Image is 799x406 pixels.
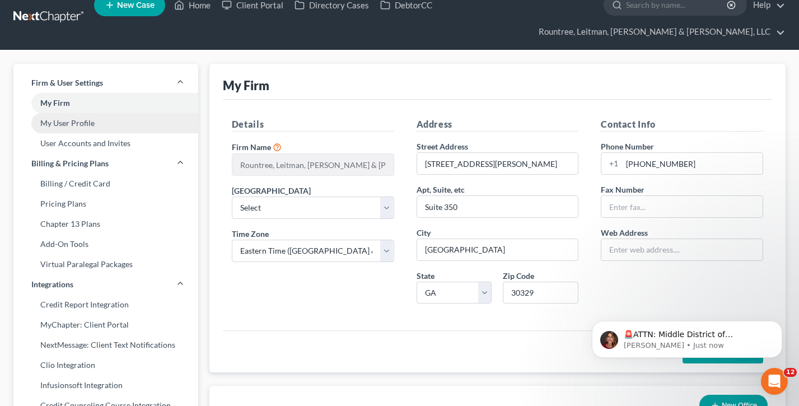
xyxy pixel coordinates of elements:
a: My Firm [13,93,198,113]
iframe: Intercom live chat [761,368,788,395]
input: (optional) [417,196,578,217]
a: User Accounts and Invites [13,133,198,153]
a: MyChapter: Client Portal [13,315,198,335]
label: Time Zone [232,228,269,240]
label: [GEOGRAPHIC_DATA] [232,185,311,197]
h5: Address [417,118,579,132]
span: Firm & User Settings [31,77,103,88]
span: Integrations [31,279,73,290]
a: Chapter 13 Plans [13,214,198,234]
label: Street Address [417,141,468,152]
input: Enter fax... [601,196,763,217]
a: Firm & User Settings [13,73,198,93]
a: Clio Integration [13,355,198,375]
a: Pricing Plans [13,194,198,214]
div: My Firm [223,77,269,94]
a: Billing & Pricing Plans [13,153,198,174]
a: Billing / Credit Card [13,174,198,194]
a: Integrations [13,274,198,295]
input: Enter name... [232,154,394,175]
a: Rountree, Leitman, [PERSON_NAME] & [PERSON_NAME], LLC [533,22,785,42]
span: 12 [784,368,797,377]
div: +1 [601,153,622,174]
label: Apt, Suite, etc [417,184,465,195]
a: Virtual Paralegal Packages [13,254,198,274]
h5: Details [232,118,394,132]
a: Infusionsoft Integration [13,375,198,395]
iframe: Intercom notifications message [575,297,799,376]
input: Enter address... [417,153,578,174]
label: Web Address [601,227,648,239]
input: Enter phone... [622,153,763,174]
label: State [417,270,434,282]
input: XXXXX [503,282,578,304]
span: New Case [117,1,155,10]
label: City [417,227,431,239]
a: NextMessage: Client Text Notifications [13,335,198,355]
span: Firm Name [232,142,271,152]
a: Credit Report Integration [13,295,198,315]
label: Phone Number [601,141,654,152]
a: My User Profile [13,113,198,133]
span: Billing & Pricing Plans [31,158,109,169]
input: Enter city... [417,239,578,260]
label: Zip Code [503,270,534,282]
h5: Contact Info [601,118,763,132]
label: Fax Number [601,184,644,195]
a: Add-On Tools [13,234,198,254]
input: Enter web address.... [601,239,763,260]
